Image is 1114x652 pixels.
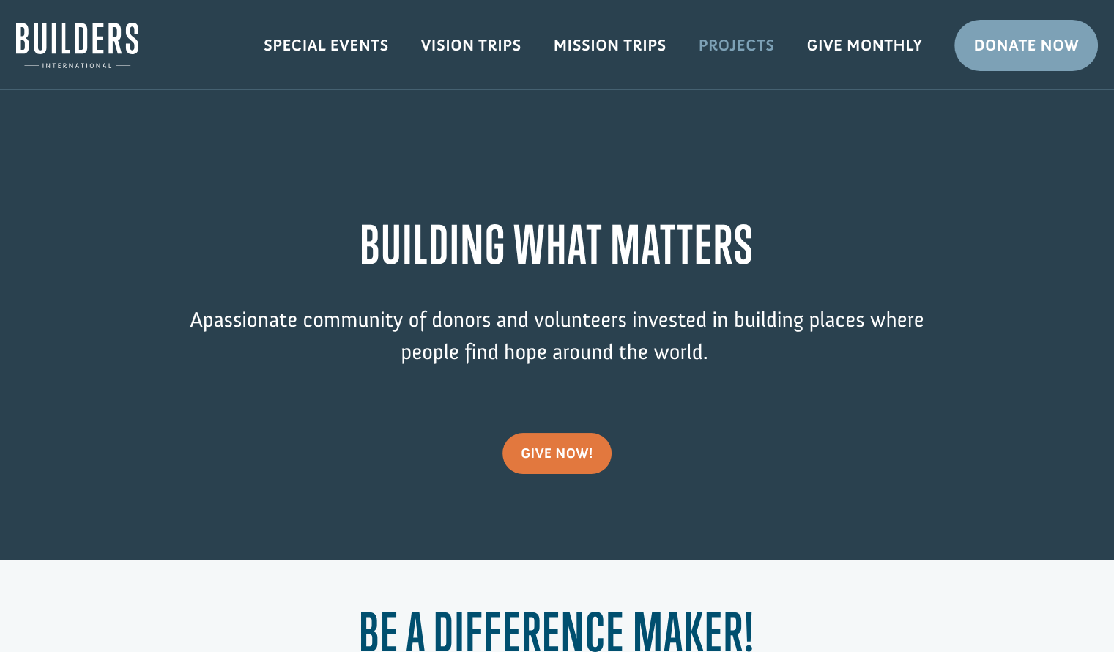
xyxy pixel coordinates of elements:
a: Projects [683,24,791,67]
span: Grand Blanc , [GEOGRAPHIC_DATA] [40,59,177,69]
a: give now! [502,433,612,474]
strong: Children's Initiatives [34,45,118,56]
a: Donate Now [954,20,1098,71]
img: US.png [26,59,37,69]
div: [DEMOGRAPHIC_DATA]-Grand Blanc donated $100 [26,15,201,44]
p: passionate community of donors and volunteers invested in building places where people find hope ... [162,304,953,390]
div: to [26,45,201,56]
a: Special Events [248,24,405,67]
span: A [190,306,202,333]
button: Donate [207,29,272,56]
a: Give Monthly [790,24,938,67]
img: emoji partyPopper [141,31,152,42]
h1: BUILDING WHAT MATTERS [162,214,953,282]
a: Mission Trips [538,24,683,67]
a: Vision Trips [405,24,538,67]
img: Builders International [16,23,138,68]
